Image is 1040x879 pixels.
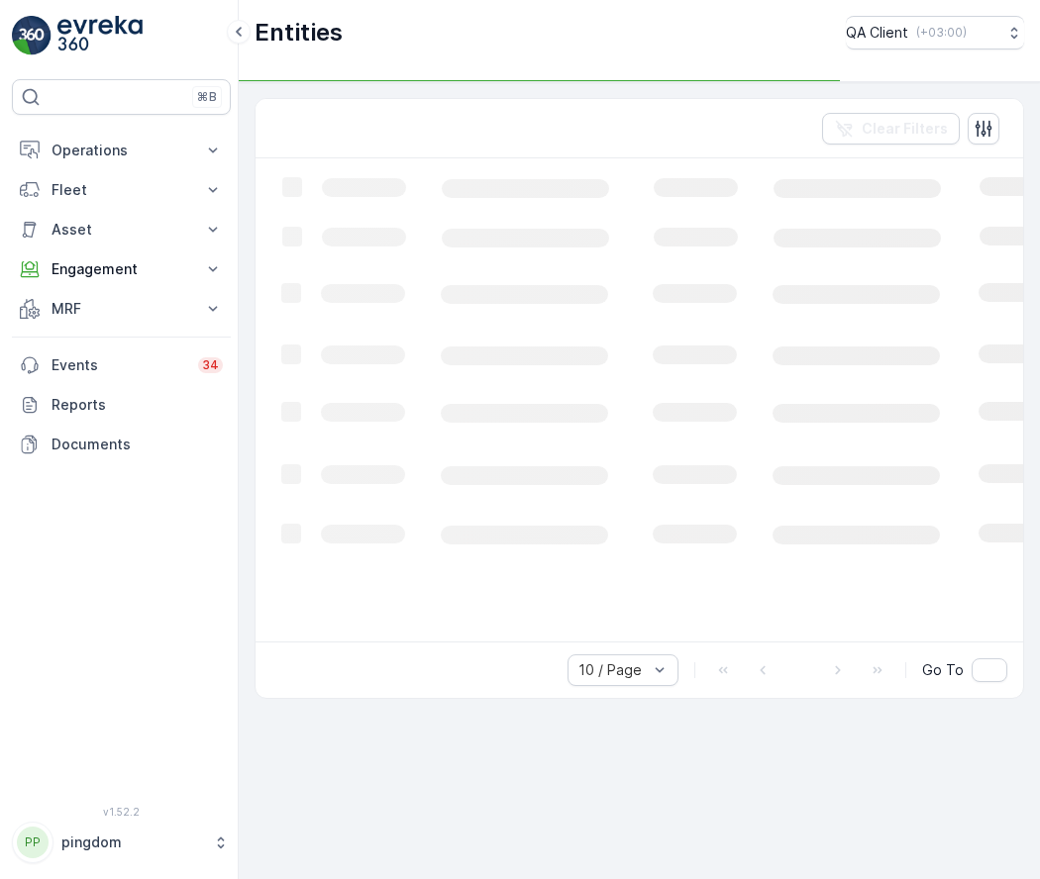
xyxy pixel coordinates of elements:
[12,131,231,170] button: Operations
[61,832,203,852] p: pingdom
[12,425,231,464] a: Documents
[12,289,231,329] button: MRF
[52,395,223,415] p: Reports
[57,16,143,55] img: logo_light-DOdMpM7g.png
[202,357,219,373] p: 34
[12,806,231,818] span: v 1.52.2
[12,16,52,55] img: logo
[862,119,948,139] p: Clear Filters
[12,385,231,425] a: Reports
[822,113,960,145] button: Clear Filters
[52,259,191,279] p: Engagement
[846,23,908,43] p: QA Client
[12,822,231,863] button: PPpingdom
[52,220,191,240] p: Asset
[52,299,191,319] p: MRF
[197,89,217,105] p: ⌘B
[12,345,231,385] a: Events34
[12,249,231,289] button: Engagement
[255,17,343,49] p: Entities
[922,660,964,680] span: Go To
[52,141,191,160] p: Operations
[52,180,191,200] p: Fleet
[12,210,231,249] button: Asset
[17,827,49,858] div: PP
[916,25,967,41] p: ( +03:00 )
[846,16,1024,49] button: QA Client(+03:00)
[52,355,186,375] p: Events
[12,170,231,210] button: Fleet
[52,435,223,454] p: Documents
